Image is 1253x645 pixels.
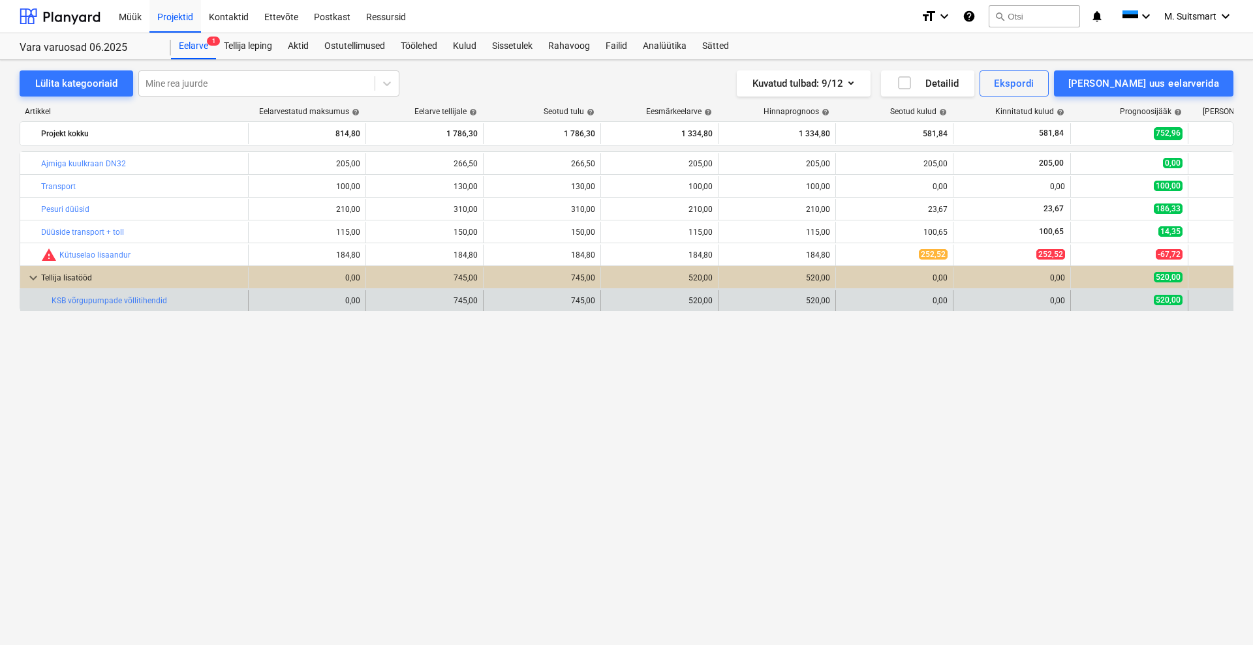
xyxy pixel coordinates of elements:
[171,33,216,59] div: Eelarve
[646,107,712,116] div: Eesmärkeelarve
[1154,127,1183,140] span: 752,96
[41,247,57,263] span: Seotud kulud ületavad prognoosi
[540,33,598,59] a: Rahavoog
[1120,107,1182,116] div: Prognoosijääk
[544,107,595,116] div: Seotud tulu
[52,296,167,305] a: KSB võrgupumpade võllitihendid
[41,182,76,191] a: Transport
[20,107,248,116] div: Artikkel
[724,182,830,191] div: 100,00
[737,70,871,97] button: Kuvatud tulbad:9/12
[980,70,1048,97] button: Ekspordi
[1154,295,1183,305] span: 520,00
[489,182,595,191] div: 130,00
[959,182,1065,191] div: 0,00
[1154,272,1183,282] span: 520,00
[489,273,595,282] div: 745,00
[59,250,131,260] a: Kütuselao lisaandur
[280,33,317,59] a: Aktid
[254,228,360,237] div: 115,00
[724,228,830,237] div: 115,00
[635,33,694,59] a: Analüütika
[724,159,830,168] div: 205,00
[1138,8,1154,24] i: keyboard_arrow_down
[259,107,360,116] div: Eelarvestatud maksumus
[1171,108,1182,116] span: help
[1038,227,1065,236] span: 100,65
[445,33,484,59] a: Kulud
[724,205,830,214] div: 210,00
[371,159,478,168] div: 266,50
[724,123,830,144] div: 1 334,80
[724,250,830,260] div: 184,80
[881,70,974,97] button: Detailid
[959,273,1065,282] div: 0,00
[890,107,947,116] div: Seotud kulud
[841,159,948,168] div: 205,00
[919,249,948,260] span: 252,52
[41,205,89,214] a: Pesuri düüsid
[841,205,948,214] div: 23,67
[254,182,360,191] div: 100,00
[1156,249,1183,260] span: -67,72
[254,250,360,260] div: 184,80
[841,182,948,191] div: 0,00
[841,123,948,144] div: 581,84
[171,33,216,59] a: Eelarve1
[995,107,1064,116] div: Kinnitatud kulud
[1038,128,1065,139] span: 581,84
[414,107,477,116] div: Eelarve tellijale
[1218,8,1233,24] i: keyboard_arrow_down
[489,228,595,237] div: 150,00
[841,228,948,237] div: 100,65
[41,159,126,168] a: Ajmiga kuulkraan DN32
[489,159,595,168] div: 266,50
[35,75,117,92] div: Lülita kategooriaid
[1036,249,1065,260] span: 252,52
[606,205,713,214] div: 210,00
[1154,203,1183,214] span: 186,33
[489,205,595,214] div: 310,00
[25,270,41,286] span: keyboard_arrow_down
[467,108,477,116] span: help
[1054,70,1233,97] button: [PERSON_NAME] uus eelarverida
[489,123,595,144] div: 1 786,30
[216,33,280,59] a: Tellija leping
[897,75,959,92] div: Detailid
[371,250,478,260] div: 184,80
[606,250,713,260] div: 184,80
[764,107,829,116] div: Hinnaprognoos
[371,123,478,144] div: 1 786,30
[371,182,478,191] div: 130,00
[317,33,393,59] a: Ostutellimused
[841,296,948,305] div: 0,00
[1158,226,1183,237] span: 14,35
[371,205,478,214] div: 310,00
[207,37,220,46] span: 1
[41,123,243,144] div: Projekt kokku
[393,33,445,59] a: Töölehed
[1068,75,1219,92] div: [PERSON_NAME] uus eelarverida
[1042,204,1065,213] span: 23,67
[963,8,976,24] i: Abikeskus
[371,228,478,237] div: 150,00
[1163,158,1183,168] span: 0,00
[598,33,635,59] a: Failid
[606,159,713,168] div: 205,00
[994,75,1034,92] div: Ekspordi
[254,159,360,168] div: 205,00
[484,33,540,59] div: Sissetulek
[1091,8,1104,24] i: notifications
[254,205,360,214] div: 210,00
[606,273,713,282] div: 520,00
[254,273,360,282] div: 0,00
[694,33,737,59] a: Sätted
